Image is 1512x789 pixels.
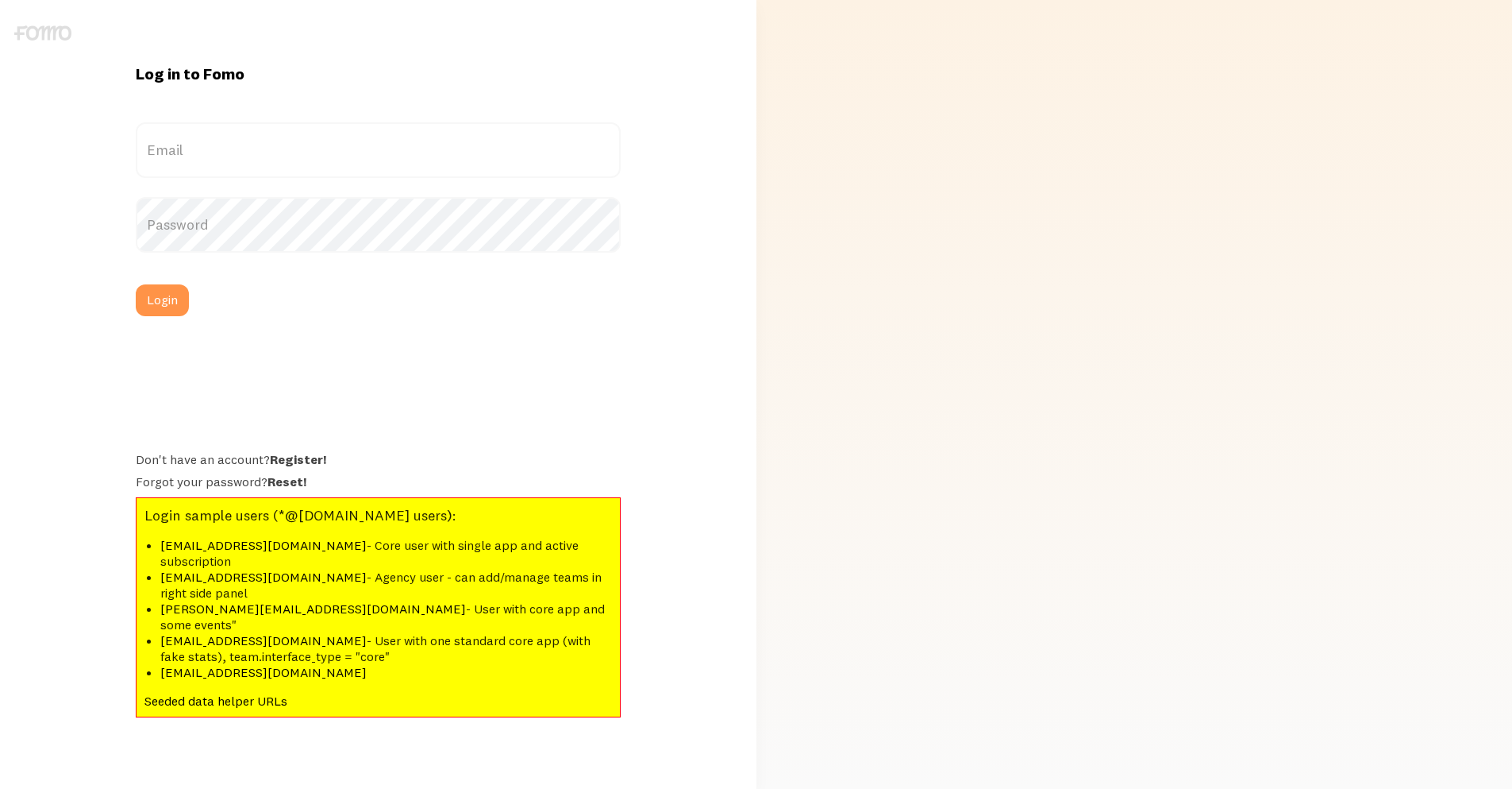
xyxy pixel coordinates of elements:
li: - User with core app and some events" [160,601,612,632]
h3: Login sample users (*@[DOMAIN_NAME] users): [144,506,612,524]
div: Don't have an account? [136,451,621,467]
a: [EMAIL_ADDRESS][DOMAIN_NAME] [160,537,367,553]
a: [EMAIL_ADDRESS][DOMAIN_NAME] [160,664,367,680]
label: Email [136,122,621,178]
li: - User with one standard core app (with fake stats), team.interface_type = "core" [160,632,612,664]
a: [EMAIL_ADDRESS][DOMAIN_NAME] [160,569,367,585]
a: [PERSON_NAME][EMAIL_ADDRESS][DOMAIN_NAME] [160,601,466,617]
img: fomo-logo-gray.svg [14,25,71,41]
a: Seeded data helper URLs [144,693,287,709]
a: Reset! [267,474,306,489]
button: Login [136,284,189,316]
li: - Core user with single app and active subscription [160,537,612,569]
a: Register! [270,451,326,467]
label: Password [136,197,621,253]
div: Forgot your password? [136,474,621,489]
h1: Log in to Fomo [136,64,621,84]
a: [EMAIL_ADDRESS][DOMAIN_NAME] [160,632,367,648]
li: - Agency user - can add/manage teams in right side panel [160,569,612,601]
